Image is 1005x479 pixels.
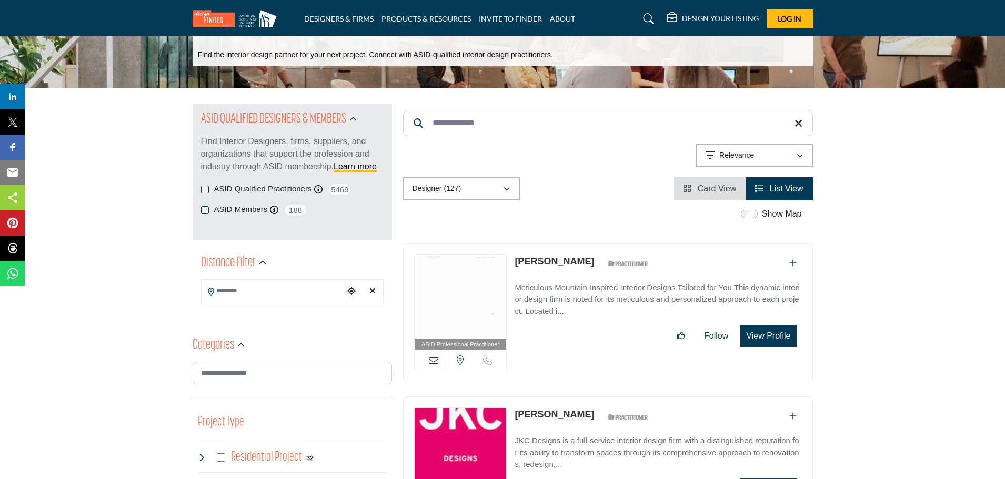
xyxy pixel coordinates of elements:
[633,11,661,27] a: Search
[344,280,359,303] div: Choose your current location
[421,340,499,349] span: ASID Professional Practitioner
[193,10,282,27] img: Site Logo
[696,144,813,167] button: Relevance
[515,282,801,318] p: Meticulous Mountain-Inspired Interior Designs Tailored for You This dynamic interior design firm ...
[515,429,801,471] a: JKC Designs is a full-service interior design firm with a distinguished reputation for its abilit...
[201,253,256,272] h2: Distance Filter
[778,14,801,23] span: Log In
[674,177,746,200] li: Card View
[365,280,380,303] div: Clear search location
[515,276,801,318] a: Meticulous Mountain-Inspired Interior Designs Tailored for You This dynamic interior design firm ...
[770,184,803,193] span: List View
[515,409,594,420] a: [PERSON_NAME]
[740,325,796,347] button: View Profile
[201,206,209,214] input: ASID Members checkbox
[328,183,351,196] span: 5469
[670,325,692,346] button: Like listing
[284,203,307,217] span: 188
[334,162,377,171] a: Learn more
[515,254,594,269] p: Jacie Coleman
[306,454,314,462] b: 32
[306,453,314,462] div: 32 Results For Residential Project
[201,135,384,173] p: Find Interior Designers, firms, suppliers, and organizations that support the profession and indu...
[415,255,507,339] img: Jacie Coleman
[415,255,507,350] a: ASID Professional Practitioner
[762,208,802,220] label: Show Map
[746,177,812,200] li: List View
[604,410,651,423] img: ASID Qualified Practitioners Badge Icon
[403,177,520,200] button: Designer (127)
[198,50,553,60] p: Find the interior design partner for your next project. Connect with ASID-qualified interior desi...
[682,14,759,23] h5: DESIGN YOUR LISTING
[515,256,594,267] a: [PERSON_NAME]
[767,9,813,28] button: Log In
[683,184,736,193] a: View Card
[698,184,737,193] span: Card View
[755,184,803,193] a: View List
[193,336,234,355] h2: Categories
[789,259,797,268] a: Add To List
[202,281,344,301] input: Search Location
[697,325,735,346] button: Follow
[515,435,801,471] p: JKC Designs is a full-service interior design firm with a distinguished reputation for its abilit...
[214,203,268,216] label: ASID Members
[201,110,346,129] h2: ASID QUALIFIED DESIGNERS & MEMBERS
[304,14,374,23] a: DESIGNERS & FIRMS
[667,13,759,25] div: DESIGN YOUR LISTING
[604,257,651,270] img: ASID Qualified Practitioners Badge Icon
[193,362,392,384] input: Search Category
[198,412,244,432] button: Project Type
[217,453,225,462] input: Select Residential Project checkbox
[231,448,302,466] h4: Residential Project: Types of projects range from simple residential renovations to highly comple...
[550,14,575,23] a: ABOUT
[381,14,471,23] a: PRODUCTS & RESOURCES
[515,407,594,422] p: Jennifer Coleman
[413,184,461,194] p: Designer (127)
[201,186,209,193] input: ASID Qualified Practitioners checkbox
[789,412,797,421] a: Add To List
[214,183,312,195] label: ASID Qualified Practitioners
[403,110,813,136] input: Search Keyword
[479,14,542,23] a: INVITE TO FINDER
[719,150,754,161] p: Relevance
